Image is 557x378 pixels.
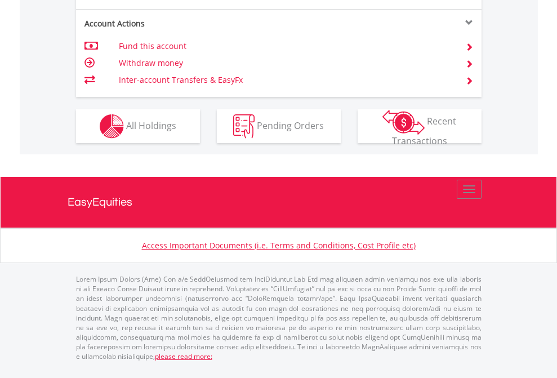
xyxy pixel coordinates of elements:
[119,38,452,55] td: Fund this account
[76,109,200,143] button: All Holdings
[358,109,482,143] button: Recent Transactions
[76,18,279,29] div: Account Actions
[119,72,452,88] td: Inter-account Transfers & EasyFx
[233,114,255,139] img: pending_instructions-wht.png
[119,55,452,72] td: Withdraw money
[76,274,482,361] p: Lorem Ipsum Dolors (Ame) Con a/e SeddOeiusmod tem InciDiduntut Lab Etd mag aliquaen admin veniamq...
[382,110,425,135] img: transactions-zar-wht.png
[68,177,490,228] a: EasyEquities
[100,114,124,139] img: holdings-wht.png
[142,240,416,251] a: Access Important Documents (i.e. Terms and Conditions, Cost Profile etc)
[257,119,324,131] span: Pending Orders
[126,119,176,131] span: All Holdings
[217,109,341,143] button: Pending Orders
[155,352,212,361] a: please read more:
